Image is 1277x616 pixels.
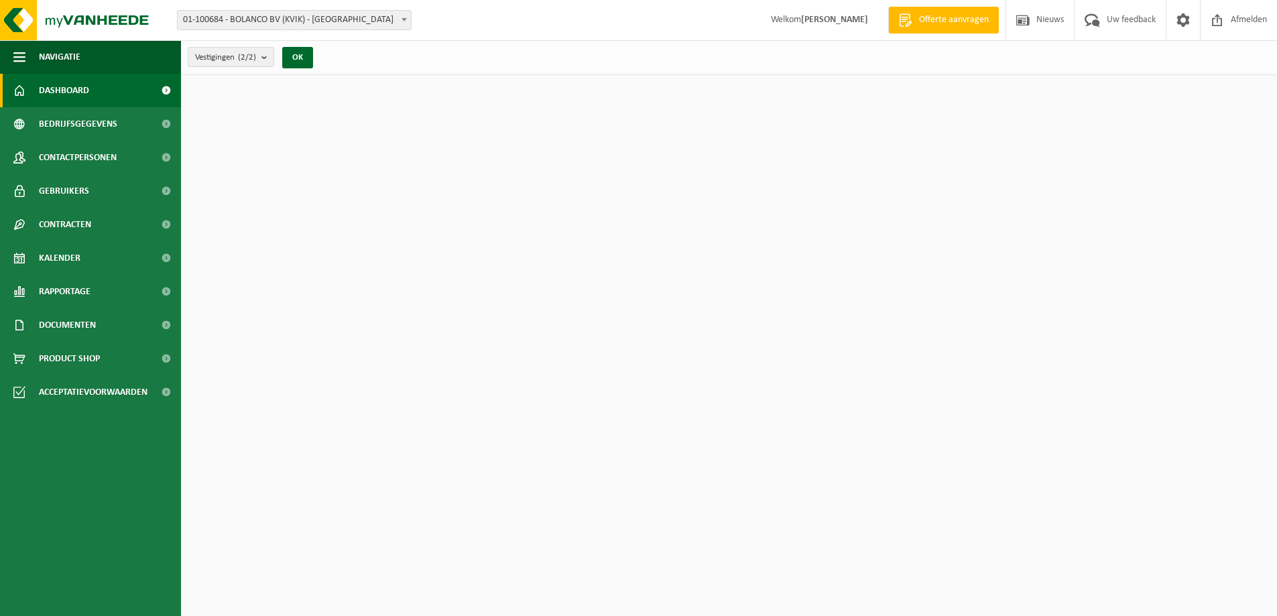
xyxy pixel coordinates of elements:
[39,174,89,208] span: Gebruikers
[39,107,117,141] span: Bedrijfsgegevens
[178,11,411,29] span: 01-100684 - BOLANCO BV (KVIK) - SINT-NIKLAAS
[39,342,100,375] span: Product Shop
[39,275,90,308] span: Rapportage
[177,10,412,30] span: 01-100684 - BOLANCO BV (KVIK) - SINT-NIKLAAS
[238,53,256,62] count: (2/2)
[39,241,80,275] span: Kalender
[195,48,256,68] span: Vestigingen
[39,375,147,409] span: Acceptatievoorwaarden
[916,13,992,27] span: Offerte aanvragen
[888,7,999,34] a: Offerte aanvragen
[282,47,313,68] button: OK
[801,15,868,25] strong: [PERSON_NAME]
[39,208,91,241] span: Contracten
[39,308,96,342] span: Documenten
[188,47,274,67] button: Vestigingen(2/2)
[39,40,80,74] span: Navigatie
[39,74,89,107] span: Dashboard
[39,141,117,174] span: Contactpersonen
